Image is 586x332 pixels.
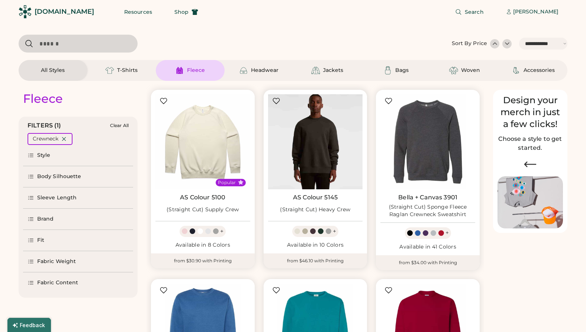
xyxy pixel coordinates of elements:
[37,258,76,265] div: Fabric Weight
[37,237,44,244] div: Fit
[220,227,223,235] div: +
[380,203,475,218] div: (Straight Cut) Sponge Fleece Raglan Crewneck Sweatshirt
[238,180,244,185] button: Popular Style
[452,40,487,47] div: Sort By Price
[105,66,114,75] img: T-Shirts Icon
[28,121,61,130] div: FILTERS (1)
[311,66,320,75] img: Jackets Icon
[383,66,392,75] img: Bags Icon
[498,176,563,229] img: Image of Lisa Congdon Eye Print on T-Shirt and Hat
[395,67,409,74] div: Bags
[117,67,138,74] div: T-Shirts
[264,253,367,268] div: from $46.10 with Printing
[251,67,278,74] div: Headwear
[23,91,63,106] div: Fleece
[151,253,255,268] div: from $30.90 with Printing
[110,123,129,128] div: Clear All
[551,298,583,331] iframe: Front Chat
[37,173,81,180] div: Body Silhouette
[115,4,161,19] button: Resources
[268,241,363,249] div: Available in 10 Colors
[187,67,205,74] div: Fleece
[19,5,32,18] img: Rendered Logo - Screens
[155,94,250,189] img: AS Colour 5100 (Straight Cut) Supply Crew
[37,194,77,202] div: Sleeve Length
[524,67,555,74] div: Accessories
[380,94,475,189] img: BELLA + CANVAS 3901 (Straight Cut) Sponge Fleece Raglan Crewneck Sweatshirt
[376,255,480,270] div: from $34.00 with Printing
[167,206,239,214] div: (Straight Cut) Supply Crew
[33,135,58,143] div: Crewneck
[35,7,94,16] div: [DOMAIN_NAME]
[380,243,475,251] div: Available in 41 Colors
[175,66,184,75] img: Fleece Icon
[513,8,558,16] div: [PERSON_NAME]
[37,215,54,223] div: Brand
[165,4,207,19] button: Shop
[398,194,457,201] a: Bella + Canvas 3901
[180,194,225,201] a: AS Colour 5100
[461,67,480,74] div: Woven
[446,4,493,19] button: Search
[512,66,521,75] img: Accessories Icon
[268,94,363,189] img: AS Colour 5145 (Straight Cut) Heavy Crew
[445,229,449,237] div: +
[37,152,51,159] div: Style
[293,194,338,201] a: AS Colour 5145
[498,135,563,152] h2: Choose a style to get started.
[239,66,248,75] img: Headwear Icon
[218,180,236,186] div: Popular
[37,279,78,287] div: Fabric Content
[280,206,350,214] div: (Straight Cut) Heavy Crew
[498,94,563,130] div: Design your merch in just a few clicks!
[174,9,189,15] span: Shop
[41,67,65,74] div: All Styles
[155,241,250,249] div: Available in 8 Colors
[333,227,336,235] div: +
[323,67,343,74] div: Jackets
[465,9,484,15] span: Search
[449,66,458,75] img: Woven Icon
